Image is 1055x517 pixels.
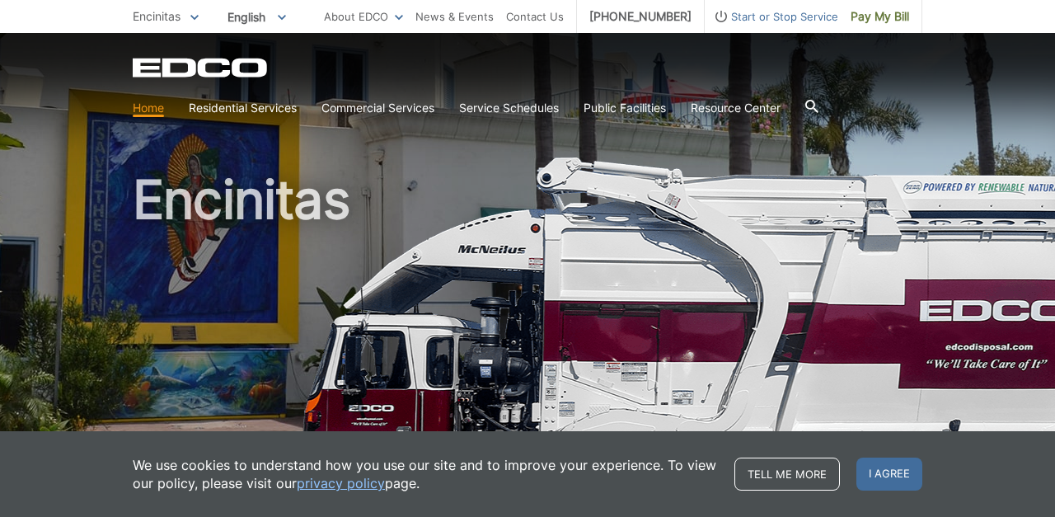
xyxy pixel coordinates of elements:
[133,456,718,492] p: We use cookies to understand how you use our site and to improve your experience. To view our pol...
[459,99,559,117] a: Service Schedules
[506,7,564,26] a: Contact Us
[133,9,181,23] span: Encinitas
[691,99,781,117] a: Resource Center
[215,3,298,31] span: English
[734,458,840,491] a: Tell me more
[415,7,494,26] a: News & Events
[189,99,297,117] a: Residential Services
[133,58,270,78] a: EDCD logo. Return to the homepage.
[133,99,164,117] a: Home
[297,474,385,492] a: privacy policy
[856,458,922,491] span: I agree
[851,7,909,26] span: Pay My Bill
[584,99,666,117] a: Public Facilities
[321,99,434,117] a: Commercial Services
[324,7,403,26] a: About EDCO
